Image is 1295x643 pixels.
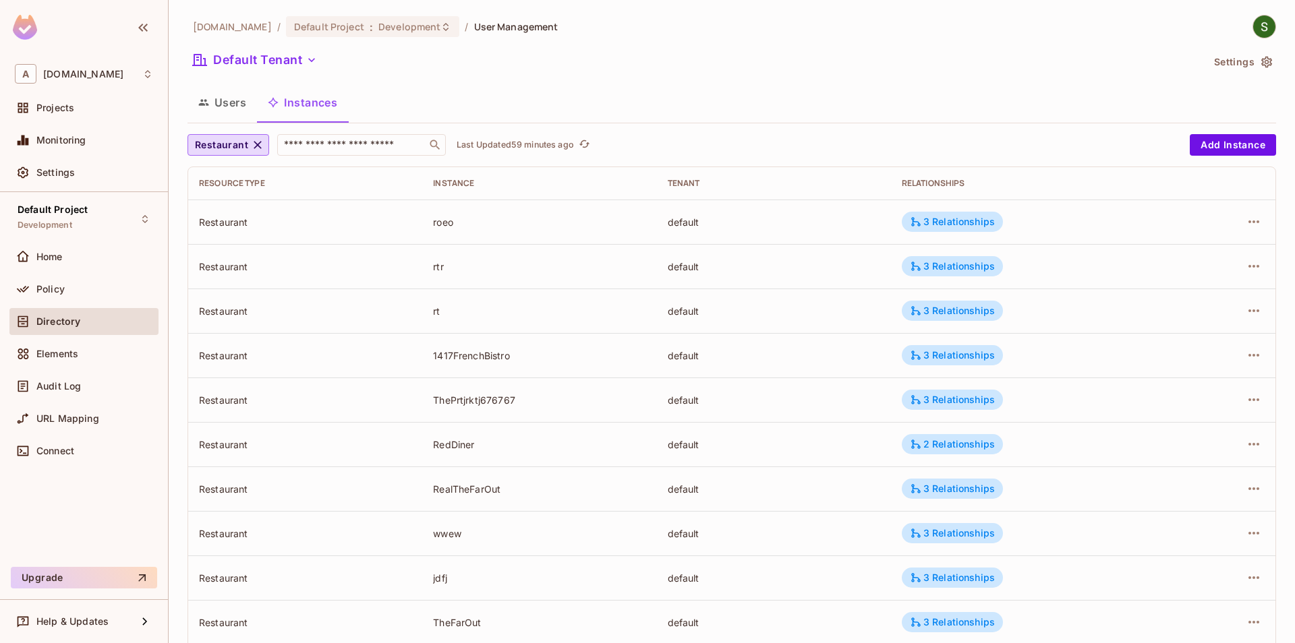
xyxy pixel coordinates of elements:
[910,260,995,272] div: 3 Relationships
[36,413,99,424] span: URL Mapping
[433,438,645,451] div: RedDiner
[433,216,645,228] div: roeo
[36,284,65,295] span: Policy
[188,134,269,156] button: Restaurant
[902,178,1165,189] div: Relationships
[910,216,995,228] div: 3 Relationships
[36,348,78,359] span: Elements
[36,381,81,392] span: Audit Log
[668,438,880,451] div: default
[199,438,411,451] div: Restaurant
[36,316,80,327] span: Directory
[474,20,558,33] span: User Management
[433,305,645,317] div: rt
[195,137,248,154] span: Restaurant
[188,86,257,119] button: Users
[36,135,86,146] span: Monitoring
[294,20,364,33] span: Default Project
[910,438,995,450] div: 2 Relationships
[43,69,123,80] span: Workspace: allerin.com
[433,260,645,273] div: rtr
[199,394,411,406] div: Restaurant
[668,216,880,228] div: default
[910,349,995,361] div: 3 Relationships
[910,572,995,584] div: 3 Relationships
[36,616,109,627] span: Help & Updates
[579,138,590,152] span: refresh
[36,251,63,262] span: Home
[1253,16,1275,38] img: Shakti Seniyar
[910,527,995,539] div: 3 Relationships
[433,394,645,406] div: ThePrtjrktj676767
[433,178,645,189] div: Instance
[199,527,411,540] div: Restaurant
[668,616,880,629] div: default
[668,483,880,495] div: default
[1209,51,1276,73] button: Settings
[199,216,411,228] div: Restaurant
[193,20,272,33] span: the active workspace
[188,49,322,71] button: Default Tenant
[369,22,374,32] span: :
[199,305,411,317] div: Restaurant
[15,64,36,84] span: A
[433,616,645,629] div: TheFarOut
[36,167,75,178] span: Settings
[36,102,74,113] span: Projects
[910,483,995,495] div: 3 Relationships
[199,260,411,273] div: Restaurant
[36,446,74,456] span: Connect
[910,394,995,406] div: 3 Relationships
[457,140,574,150] p: Last Updated 59 minutes ago
[11,567,157,588] button: Upgrade
[668,349,880,362] div: default
[668,572,880,584] div: default
[465,20,468,33] li: /
[13,15,37,40] img: SReyMgAAAABJRU5ErkJggg==
[574,137,593,153] span: Click to refresh data
[18,220,72,231] span: Development
[1190,134,1276,156] button: Add Instance
[277,20,281,33] li: /
[910,305,995,317] div: 3 Relationships
[577,137,593,153] button: refresh
[668,178,880,189] div: Tenant
[18,204,88,215] span: Default Project
[199,616,411,629] div: Restaurant
[257,86,348,119] button: Instances
[433,483,645,495] div: RealTheFarOut
[199,483,411,495] div: Restaurant
[433,527,645,540] div: wwew
[668,260,880,273] div: default
[199,178,411,189] div: Resource type
[668,527,880,540] div: default
[378,20,440,33] span: Development
[433,572,645,584] div: jdfj
[199,349,411,362] div: Restaurant
[433,349,645,362] div: 1417FrenchBistro
[910,616,995,628] div: 3 Relationships
[199,572,411,584] div: Restaurant
[668,394,880,406] div: default
[668,305,880,317] div: default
